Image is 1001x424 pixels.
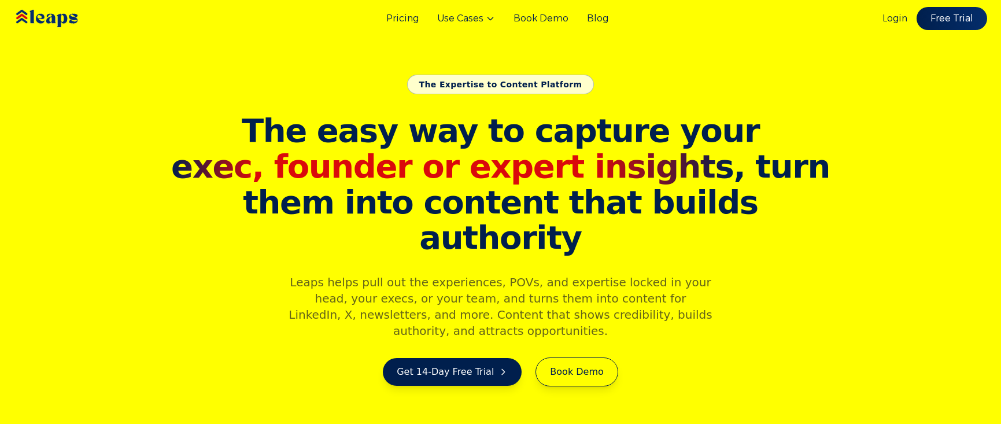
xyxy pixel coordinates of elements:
[407,75,594,94] div: The Expertise to Content Platform
[386,12,419,25] a: Pricing
[535,357,618,386] a: Book Demo
[437,12,495,25] button: Use Cases
[917,7,987,30] a: Free Trial
[383,358,522,386] a: Get 14-Day Free Trial
[168,185,834,256] span: them into content that builds authority
[242,112,759,149] span: The easy way to capture your
[587,12,608,25] a: Blog
[14,2,112,35] img: Leaps Logo
[279,274,723,339] p: Leaps helps pull out the experiences, POVs, and expertise locked in your head, your execs, or you...
[171,148,733,185] span: exec, founder or expert insights
[168,149,834,185] span: , turn
[514,12,568,25] a: Book Demo
[882,12,907,25] a: Login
